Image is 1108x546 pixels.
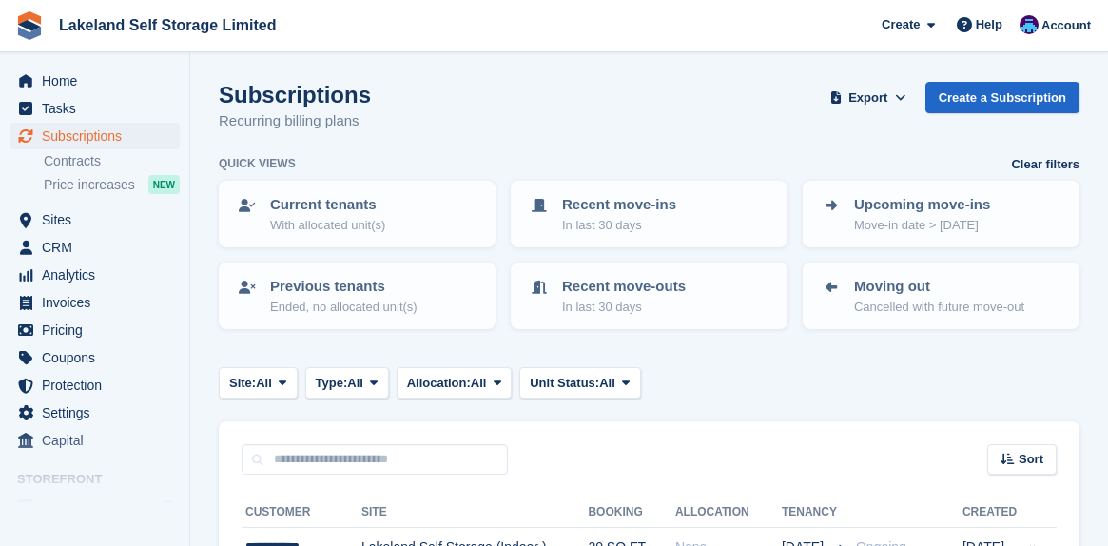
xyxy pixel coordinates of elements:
[976,15,1002,34] span: Help
[219,155,296,172] h6: Quick views
[42,68,156,94] span: Home
[42,289,156,316] span: Invoices
[10,400,180,426] a: menu
[10,123,180,149] a: menu
[10,68,180,94] a: menu
[513,264,786,327] a: Recent move-outs In last 30 days
[397,367,513,399] button: Allocation: All
[42,234,156,261] span: CRM
[221,183,494,245] a: Current tenants With allocated unit(s)
[562,276,686,298] p: Recent move-outs
[562,194,676,216] p: Recent move-ins
[10,289,180,316] a: menu
[42,123,156,149] span: Subscriptions
[270,194,385,216] p: Current tenants
[805,264,1078,327] a: Moving out Cancelled with future move-out
[219,367,298,399] button: Site: All
[562,216,676,235] p: In last 30 days
[530,374,599,393] span: Unit Status:
[848,88,887,107] span: Export
[44,176,135,194] span: Price increases
[10,427,180,454] a: menu
[15,11,44,40] img: stora-icon-8386f47178a22dfd0bd8f6a31ec36ba5ce8667c1dd55bd0f319d3a0aa187defe.svg
[42,427,156,454] span: Capital
[221,264,494,327] a: Previous tenants Ended, no allocated unit(s)
[270,276,418,298] p: Previous tenants
[305,367,389,399] button: Type: All
[361,497,588,528] th: Site
[44,174,180,195] a: Price increases NEW
[10,234,180,261] a: menu
[882,15,920,34] span: Create
[519,367,640,399] button: Unit Status: All
[256,374,272,393] span: All
[270,216,385,235] p: With allocated unit(s)
[805,183,1078,245] a: Upcoming move-ins Move-in date > [DATE]
[925,82,1079,113] a: Create a Subscription
[229,374,256,393] span: Site:
[562,298,686,317] p: In last 30 days
[471,374,487,393] span: All
[10,317,180,343] a: menu
[588,497,675,528] th: Booking
[270,298,418,317] p: Ended, no allocated unit(s)
[42,494,156,520] span: Booking Portal
[42,400,156,426] span: Settings
[10,95,180,122] a: menu
[10,206,180,233] a: menu
[42,317,156,343] span: Pricing
[10,372,180,399] a: menu
[219,110,371,132] p: Recurring billing plans
[1019,450,1043,469] span: Sort
[42,344,156,371] span: Coupons
[17,470,189,489] span: Storefront
[1011,155,1079,174] a: Clear filters
[854,194,990,216] p: Upcoming move-ins
[44,152,180,170] a: Contracts
[1041,16,1091,35] span: Account
[854,216,990,235] p: Move-in date > [DATE]
[42,372,156,399] span: Protection
[42,206,156,233] span: Sites
[513,183,786,245] a: Recent move-ins In last 30 days
[242,497,361,528] th: Customer
[854,298,1024,317] p: Cancelled with future move-out
[219,82,371,107] h1: Subscriptions
[157,496,180,518] a: Preview store
[42,95,156,122] span: Tasks
[854,276,1024,298] p: Moving out
[407,374,471,393] span: Allocation:
[10,344,180,371] a: menu
[962,497,1017,528] th: Created
[1020,15,1039,34] img: David Dickson
[10,262,180,288] a: menu
[826,82,910,113] button: Export
[347,374,363,393] span: All
[51,10,284,41] a: Lakeland Self Storage Limited
[10,494,180,520] a: menu
[42,262,156,288] span: Analytics
[675,497,782,528] th: Allocation
[316,374,348,393] span: Type:
[782,497,848,528] th: Tenancy
[148,175,180,194] div: NEW
[599,374,615,393] span: All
